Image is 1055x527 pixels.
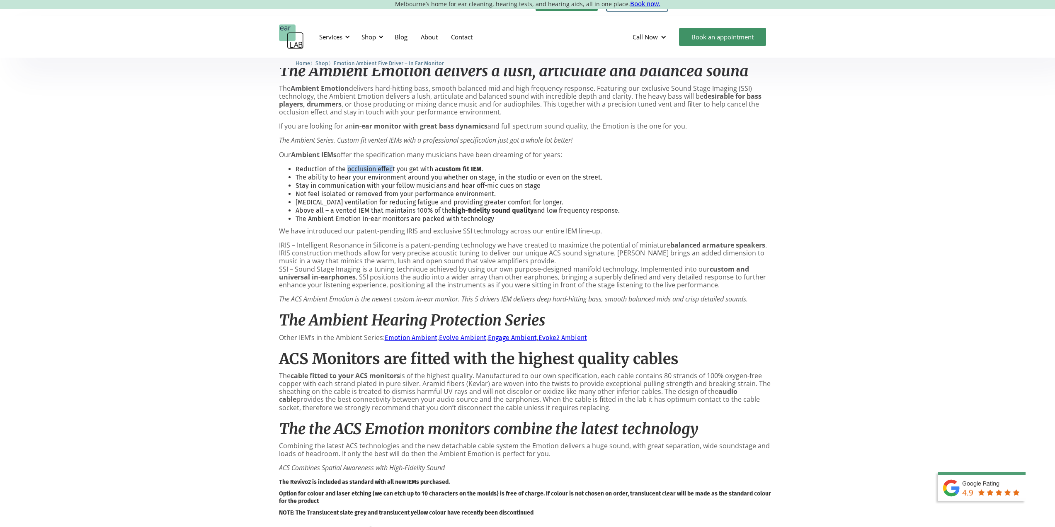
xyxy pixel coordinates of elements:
a: Emotion Ambient [385,334,437,342]
strong: high-fidelity sound quality [452,206,534,214]
em: The ACS Ambient Emotion is the newest custom in-ear monitor. This 5 drivers IEM delivers deep har... [279,294,748,304]
li: Above all – a vented IEM that maintains 100% of the and low frequency response. [296,206,776,215]
span: Shop [315,60,328,66]
a: Engage Ambient [488,334,537,342]
li: [MEDICAL_DATA] ventilation for reducing fatigue and providing greater comfort for longer. [296,198,776,206]
a: Evoke2 Ambient [538,334,587,342]
a: Contact [444,25,479,49]
strong: Ambient IEMs [291,150,337,159]
h5: The Revivo2 is included as standard with all new IEMs purchased. [279,478,776,486]
li: Stay in communication with your fellow musicians and hear off-mic cues on stage [296,182,776,190]
li: The Ambient Emotion In-ear monitors are packed with technology [296,215,776,223]
p: IRIS – Intelligent Resonance in Silicone is a patent-pending technology we have created to maximi... [279,241,776,289]
a: home [279,24,304,49]
strong: Ambient Emotion [291,84,349,93]
em: ACS Combines Spatial Awareness with High-Fidelity Sound [279,463,445,472]
h2: ACS Monitors are fitted with the highest quality cables [279,350,776,368]
li: Reduction of the occlusion effect you get with a . [296,165,776,173]
li: The ability to hear your environment around you whether on stage, in the studio or even on the st... [296,173,776,182]
div: Shop [361,33,376,41]
span: Home [296,60,310,66]
p: Combining the latest ACS technologies and the new detachable cable system the Emotion delivers a ... [279,442,776,458]
li: 〉 [296,59,315,68]
strong: in-ear monitor with great bass dynamics [353,121,487,131]
p: The delivers hard-hitting bass, smooth balanced mid and high frequency response. Featuring our ex... [279,85,776,117]
h5: NOTE: The Translucent slate grey and translucent yellow colour have recently been discontinued [279,509,776,517]
li: 〉 [315,59,334,68]
div: Shop [357,24,386,49]
h5: Option for colour and laser etching (we can etch up to 10 characters on the moulds) is free of ch... [279,490,776,505]
strong: cable fitted to your ACS monitors [291,371,400,380]
strong: custom fit IEM [439,165,482,173]
div: Services [319,33,342,41]
p: If you are looking for an and full spectrum sound quality, the Emotion is the one for you. [279,122,776,130]
a: Book an appointment [679,28,766,46]
p: ‍ [279,464,776,472]
a: Blog [388,25,414,49]
li: Not feel isolated or removed from your performance environment. [296,190,776,198]
div: Call Now [626,24,675,49]
a: Home [296,59,310,67]
p: The is of the highest quality. Manufactured to our own specification, each cable contains 80 stra... [279,372,776,412]
a: Evolve Ambient [439,334,486,342]
div: Services [314,24,352,49]
strong: balanced armature speakers [670,240,765,250]
strong: desirable for bass players, drummers [279,92,762,109]
a: About [414,25,444,49]
p: Other IEM’s in the Ambient Series: , , , [279,334,776,342]
em: The Ambient Hearing Protection Series [279,311,545,330]
strong: audio cable [279,387,737,404]
span: Emotion Ambient Five Driver – In Ear Monitor [334,60,444,66]
strong: custom and universal in-earphones [279,265,749,282]
a: Shop [315,59,328,67]
em: The Ambient Series. Custom fit vented IEMs with a professional specification just got a whole lot... [279,136,572,145]
div: Call Now [633,33,658,41]
a: Emotion Ambient Five Driver – In Ear Monitor [334,59,444,67]
em: The the ACS Emotion monitors combine the latest technology [279,420,698,438]
p: We have introduced our patent-pending IRIS and exclusive SSI technology across our entire IEM lin... [279,227,776,235]
p: Our offer the specification many musicians have been dreaming of for years: [279,151,776,159]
